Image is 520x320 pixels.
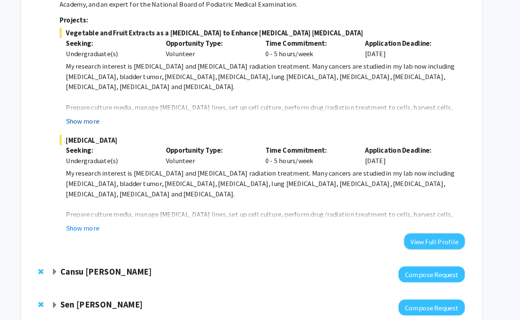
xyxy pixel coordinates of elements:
[177,47,261,57] p: Opportunity Type:
[75,268,163,278] strong: Cansu [PERSON_NAME]
[54,270,59,276] span: Remove Cansu Agca from bookmarks
[80,174,457,202] span: My research interest is [MEDICAL_DATA] and [MEDICAL_DATA] radiation treatment. Many cancers are s...
[66,302,73,309] span: Expand Sen Xu Bookmark
[54,302,59,308] span: Remove Sen Xu from bookmarks
[74,25,102,34] strong: Projects:
[80,57,165,67] div: Undergraduate(s)
[80,110,455,128] span: Prepare culture media, manage [MEDICAL_DATA] lines, set up cell culture, perform drug/radiation t...
[80,47,165,57] p: Seeking:
[170,47,267,67] div: Volunteer
[66,270,73,277] span: Expand Cansu Agca Bookmark
[80,151,165,161] p: Seeking:
[74,141,466,151] span: [MEDICAL_DATA]
[370,47,454,57] p: Application Deadline:
[363,47,460,67] div: [DATE]
[170,151,267,171] div: Volunteer
[370,151,454,161] p: Application Deadline:
[75,300,155,310] strong: Sen [PERSON_NAME]
[177,151,261,161] p: Opportunity Type:
[6,283,35,314] iframe: Chat
[80,122,112,132] button: Show more
[402,300,466,315] button: Compose Request to Sen Xu
[74,37,466,47] span: Vegetable and Fruit Extracts as a [MEDICAL_DATA] to Enhance [MEDICAL_DATA] [MEDICAL_DATA]
[407,236,466,251] button: View Full Profile
[267,47,364,67] div: 0 - 5 hours/week
[273,151,357,161] p: Time Commitment:
[80,213,455,232] span: Prepare culture media, manage [MEDICAL_DATA] lines, set up cell culture, perform drug/radiation t...
[402,268,466,283] button: Compose Request to Cansu Agca
[80,226,112,236] button: Show more
[273,47,357,57] p: Time Commitment:
[267,151,364,171] div: 0 - 5 hours/week
[363,151,460,171] div: [DATE]
[80,70,457,98] span: My research interest is [MEDICAL_DATA] and [MEDICAL_DATA] radiation treatment. Many cancers are s...
[80,161,165,171] div: Undergraduate(s)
